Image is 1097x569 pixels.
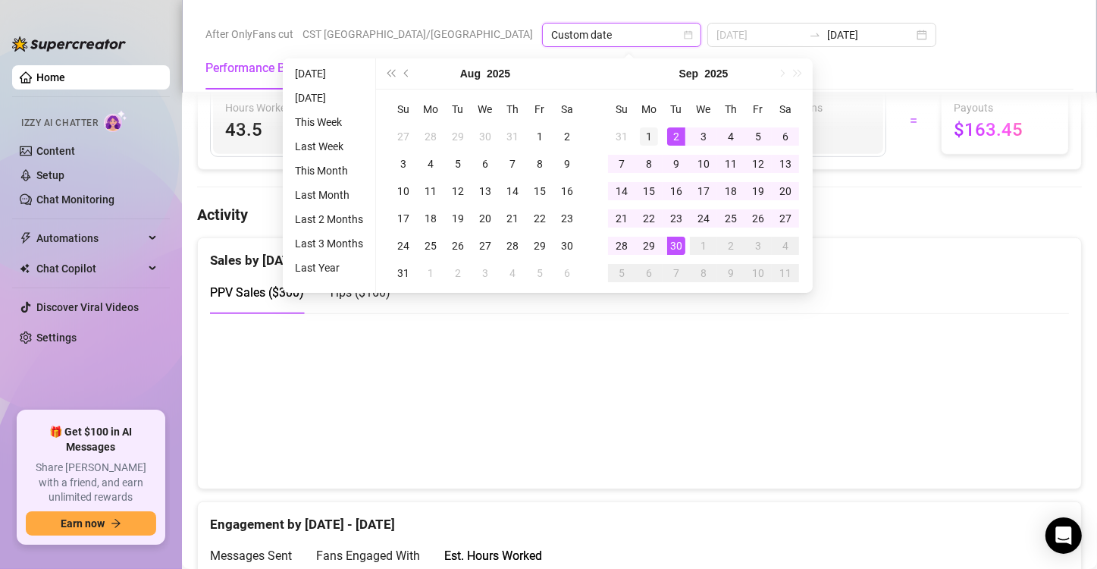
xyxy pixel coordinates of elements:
span: After OnlyFans cut [205,23,293,46]
th: We [472,96,499,123]
div: 13 [776,155,795,173]
td: 2025-07-29 [444,123,472,150]
div: 16 [558,182,576,200]
div: Open Intercom Messenger [1045,517,1082,554]
td: 2025-08-02 [553,123,581,150]
div: 12 [449,182,467,200]
td: 2025-07-31 [499,123,526,150]
td: 2025-09-04 [717,123,744,150]
span: 43.5 [225,118,337,142]
a: Home [36,71,65,83]
th: We [690,96,717,123]
div: 1 [531,127,549,146]
td: 2025-09-03 [690,123,717,150]
td: 2025-08-06 [472,150,499,178]
div: 30 [667,237,685,255]
div: 22 [531,209,549,228]
th: Su [608,96,635,123]
div: 23 [558,209,576,228]
td: 2025-09-07 [608,150,635,178]
button: Last year (Control + left) [382,58,399,89]
td: 2025-09-17 [690,178,717,205]
div: 21 [613,209,631,228]
td: 2025-08-13 [472,178,499,205]
td: 2025-07-27 [390,123,417,150]
th: Sa [772,96,799,123]
td: 2025-08-09 [553,150,581,178]
div: 17 [694,182,713,200]
button: Earn nowarrow-right [26,511,156,536]
div: 1 [640,127,658,146]
td: 2025-10-01 [690,232,717,259]
div: 10 [694,155,713,173]
div: 7 [613,155,631,173]
div: 28 [422,127,440,146]
div: 7 [667,264,685,282]
th: Th [717,96,744,123]
div: 8 [531,155,549,173]
input: End date [827,27,914,43]
div: 18 [422,209,440,228]
div: 25 [722,209,740,228]
div: 26 [749,209,767,228]
div: 4 [503,264,522,282]
div: 8 [640,155,658,173]
div: 5 [449,155,467,173]
div: 9 [558,155,576,173]
span: Messages Sent [210,549,292,563]
button: Choose a year [704,58,728,89]
div: 18 [722,182,740,200]
td: 2025-08-14 [499,178,526,205]
td: 2025-09-18 [717,178,744,205]
div: = [895,108,932,133]
td: 2025-08-20 [472,205,499,232]
th: Mo [635,96,663,123]
span: 🎁 Get $100 in AI Messages [26,425,156,454]
div: 21 [503,209,522,228]
td: 2025-08-11 [417,178,444,205]
td: 2025-09-15 [635,178,663,205]
td: 2025-09-01 [635,123,663,150]
li: Last Year [289,259,369,277]
td: 2025-08-05 [444,150,472,178]
div: 10 [749,264,767,282]
div: 15 [640,182,658,200]
div: 6 [776,127,795,146]
div: 5 [531,264,549,282]
div: Est. Hours Worked [444,546,542,565]
div: 28 [503,237,522,255]
td: 2025-07-28 [417,123,444,150]
div: 19 [749,182,767,200]
td: 2025-08-08 [526,150,553,178]
td: 2025-09-29 [635,232,663,259]
td: 2025-10-08 [690,259,717,287]
div: 11 [776,264,795,282]
div: 31 [394,264,412,282]
td: 2025-08-18 [417,205,444,232]
div: 22 [640,209,658,228]
div: 27 [476,237,494,255]
li: Last Week [289,137,369,156]
div: 20 [476,209,494,228]
td: 2025-09-09 [663,150,690,178]
div: 5 [749,127,767,146]
a: Content [36,145,75,157]
td: 2025-10-02 [717,232,744,259]
span: Payouts [954,99,1056,116]
button: Choose a month [460,58,481,89]
td: 2025-09-28 [608,232,635,259]
div: 3 [394,155,412,173]
td: 2025-08-19 [444,205,472,232]
div: 29 [640,237,658,255]
div: 30 [476,127,494,146]
div: Sales by [DATE] - [DATE] [210,238,1069,271]
td: 2025-10-04 [772,232,799,259]
span: Chat Copilot [36,256,144,281]
span: to [809,29,821,41]
td: 2025-08-22 [526,205,553,232]
span: Fans Engaged With [316,549,420,563]
div: 30 [558,237,576,255]
th: Fr [526,96,553,123]
td: 2025-09-19 [744,178,772,205]
td: 2025-08-21 [499,205,526,232]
